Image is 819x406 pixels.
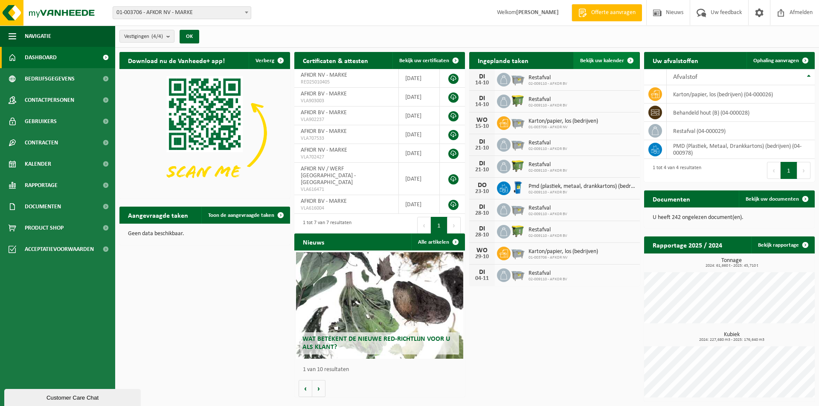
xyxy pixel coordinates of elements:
[529,168,567,173] span: 02-009110 - AFKOR BV
[511,93,525,108] img: WB-1100-HPE-GN-50
[301,186,392,193] span: VLA616471
[511,245,525,260] img: WB-2500-GAL-GY-01
[589,9,638,17] span: Offerte aanvragen
[124,30,163,43] span: Vestigingen
[4,387,142,406] iframe: chat widget
[399,195,440,214] td: [DATE]
[644,52,707,69] h2: Uw afvalstoffen
[301,116,392,123] span: VLA902237
[511,72,525,86] img: WB-2500-GAL-GY-01
[249,52,289,69] button: Verberg
[301,91,347,97] span: AFKOR BV - MARKE
[516,9,559,16] strong: [PERSON_NAME]
[299,380,312,397] button: Vorige
[529,227,567,233] span: Restafval
[473,80,491,86] div: 14-10
[294,52,377,69] h2: Certificaten & attesten
[511,202,525,216] img: WB-2500-GAL-GY-01
[648,332,815,342] h3: Kubiek
[667,122,815,140] td: restafval (04-000029)
[399,163,440,195] td: [DATE]
[25,132,58,153] span: Contracten
[529,183,636,190] span: Pmd (plastiek, metaal, drankkartons) (bedrijven)
[529,96,567,103] span: Restafval
[208,213,274,218] span: Toon de aangevraagde taken
[301,128,347,135] span: AFKOR BV - MARKE
[648,338,815,342] span: 2024: 227,680 m3 - 2025: 176,640 m3
[511,224,525,238] img: WB-1100-HPE-GN-50
[473,138,491,145] div: DI
[417,217,431,234] button: Previous
[473,254,491,260] div: 29-10
[301,166,356,186] span: AFKOR NV / WERF [GEOGRAPHIC_DATA] - [GEOGRAPHIC_DATA]
[119,207,197,223] h2: Aangevraagde taken
[301,154,392,161] span: VLA702427
[739,190,814,207] a: Bekijk uw documenten
[399,88,440,107] td: [DATE]
[301,147,347,153] span: AFKOR NV - MARKE
[667,104,815,122] td: behandeld hout (B) (04-000028)
[301,109,347,116] span: AFKOR BV - MARKE
[473,182,491,189] div: DO
[529,233,567,239] span: 02-009110 - AFKOR BV
[25,196,61,217] span: Documenten
[644,236,731,253] h2: Rapportage 2025 / 2024
[469,52,537,69] h2: Ingeplande taken
[572,4,642,21] a: Offerte aanvragen
[301,205,392,212] span: VLA616004
[746,196,799,202] span: Bekijk uw documenten
[301,198,347,204] span: AFKOR BV - MARKE
[113,7,251,19] span: 01-003706 - AFKOR NV - MARKE
[511,158,525,173] img: WB-1100-HPE-GN-50
[151,34,163,39] count: (4/4)
[644,190,699,207] h2: Documenten
[302,336,450,351] span: Wat betekent de nieuwe RED-richtlijn voor u als klant?
[128,231,282,237] p: Geen data beschikbaar.
[511,180,525,195] img: WB-0240-HPE-BE-01
[25,153,51,175] span: Kalender
[767,162,781,179] button: Previous
[399,144,440,163] td: [DATE]
[119,30,174,43] button: Vestigingen(4/4)
[25,175,58,196] span: Rapportage
[648,258,815,268] h3: Tonnage
[473,117,491,124] div: WO
[673,74,697,81] span: Afvalstof
[431,217,447,234] button: 1
[411,233,464,251] a: Alle artikelen
[299,216,351,235] div: 1 tot 7 van 7 resultaten
[473,247,491,254] div: WO
[25,26,51,47] span: Navigatie
[473,73,491,80] div: DI
[473,210,491,216] div: 28-10
[529,270,567,277] span: Restafval
[529,161,567,168] span: Restafval
[473,189,491,195] div: 23-10
[473,232,491,238] div: 28-10
[25,68,75,89] span: Bedrijfsgegevens
[529,190,636,195] span: 02-009110 - AFKOR BV
[296,252,463,359] a: Wat betekent de nieuwe RED-richtlijn voor u als klant?
[473,145,491,151] div: 21-10
[529,140,567,147] span: Restafval
[473,225,491,232] div: DI
[312,380,325,397] button: Volgende
[797,162,810,179] button: Next
[303,367,461,373] p: 1 van 10 resultaten
[113,6,251,19] span: 01-003706 - AFKOR NV - MARKE
[392,52,464,69] a: Bekijk uw certificaten
[294,233,333,250] h2: Nieuws
[399,125,440,144] td: [DATE]
[25,217,64,239] span: Product Shop
[473,269,491,276] div: DI
[180,30,199,43] button: OK
[473,160,491,167] div: DI
[667,140,815,159] td: PMD (Plastiek, Metaal, Drankkartons) (bedrijven) (04-000978)
[473,167,491,173] div: 21-10
[301,98,392,104] span: VLA903003
[473,95,491,102] div: DI
[25,111,57,132] span: Gebruikers
[753,58,799,63] span: Ophaling aanvragen
[529,255,598,260] span: 01-003706 - AFKOR NV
